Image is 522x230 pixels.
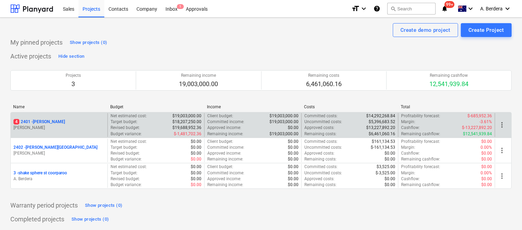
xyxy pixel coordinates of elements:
p: Remaining cashflow : [401,131,440,137]
p: Net estimated cost : [111,139,147,145]
p: $0.00 [385,150,395,156]
p: Profitability forecast : [401,113,440,119]
span: 99+ [445,1,455,8]
div: Show projects (0) [70,39,107,47]
p: $0.00 [288,125,298,131]
p: $0.00 [288,139,298,145]
p: $19,688,952.36 [172,125,201,131]
p: Client budget : [207,113,233,119]
p: $-161,134.53 [371,145,395,150]
i: keyboard_arrow_down [466,4,475,13]
p: $0.00 [191,150,201,156]
p: $0.00 [481,176,492,182]
p: $0.00 [191,145,201,150]
span: more_vert [498,146,506,155]
div: Show projects (0) [85,202,122,210]
p: Budget variance : [111,131,142,137]
span: more_vert [498,121,506,129]
p: $3,525.00 [377,164,395,170]
p: $19,003,000.00 [269,119,298,125]
p: $14,292,268.84 [366,113,395,119]
p: Projects [66,73,81,79]
p: $-3,525.00 [376,170,395,176]
button: Hide section [57,51,86,62]
div: Chat Widget [487,197,522,230]
p: $12,541,939.84 [463,131,492,137]
p: Remaining income : [207,156,243,162]
p: Margin : [401,170,415,176]
div: Hide section [58,53,84,61]
p: [PERSON_NAME] [13,125,105,131]
p: Revised budget : [111,125,140,131]
p: $0.00 [288,170,298,176]
p: 0.00% [481,170,492,176]
i: Knowledge base [373,4,380,13]
button: Show projects (0) [83,200,124,211]
p: $0.00 [191,182,201,188]
p: Warranty period projects [10,201,78,210]
p: Remaining income : [207,131,243,137]
p: $0.00 [191,176,201,182]
p: Remaining costs [306,73,342,79]
p: Remaining income [179,73,218,79]
p: 6,461,060.16 [306,80,342,88]
p: $0.00 [191,139,201,145]
p: $0.00 [481,164,492,170]
p: Remaining cashflow : [401,156,440,162]
p: Remaining cashflow [429,73,468,79]
p: 12,541,939.84 [429,80,468,88]
i: keyboard_arrow_down [360,4,368,13]
button: Create Project [461,23,512,37]
span: A. Berdera [480,6,503,11]
p: Remaining cashflow : [401,182,440,188]
p: Approved income : [207,150,241,156]
p: Remaining income : [207,182,243,188]
div: Total [401,104,492,109]
div: 2402 -[PERSON_NAME][GEOGRAPHIC_DATA][PERSON_NAME] [13,145,105,156]
p: Completed projects [10,215,64,223]
p: $19,003,000.00 [269,131,298,137]
p: $5,396,683.52 [369,119,395,125]
i: format_size [351,4,360,13]
p: Remaining costs : [304,156,336,162]
div: Budget [110,104,202,109]
p: $-13,227,892.20 [462,125,492,131]
p: Approved costs : [304,150,334,156]
span: 4 [13,119,19,125]
button: Show projects (0) [70,214,111,225]
p: 19,003,000.00 [179,80,218,88]
p: Budget variance : [111,156,142,162]
p: Target budget : [111,119,137,125]
div: Costs [304,104,396,109]
p: $0.00 [481,156,492,162]
p: $0.00 [191,170,201,176]
p: Net estimated cost : [111,113,147,119]
p: $19,003,000.00 [172,113,201,119]
p: Remaining costs : [304,131,336,137]
p: Committed income : [207,119,244,125]
p: Revised budget : [111,176,140,182]
p: Uncommitted costs : [304,119,342,125]
p: Committed costs : [304,164,338,170]
p: $0.00 [481,182,492,188]
button: Create demo project [393,23,458,37]
p: Client budget : [207,139,233,145]
p: Approved costs : [304,176,334,182]
p: $0.00 [288,176,298,182]
p: Approved income : [207,125,241,131]
p: Uncommitted costs : [304,170,342,176]
p: $0.00 [481,150,492,156]
p: Remaining costs : [304,182,336,188]
p: Budget variance : [111,182,142,188]
p: Committed income : [207,145,244,150]
p: $0.00 [385,176,395,182]
p: Client budget : [207,164,233,170]
p: Cashflow : [401,150,420,156]
p: Profitability forecast : [401,139,440,145]
div: 3 -shake sphere st coorparooA. Berdera [13,170,105,182]
p: $161,134.53 [372,139,395,145]
span: 1 [177,4,184,9]
p: Approved costs : [304,125,334,131]
p: Profitability forecast : [401,164,440,170]
p: $0.00 [288,150,298,156]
